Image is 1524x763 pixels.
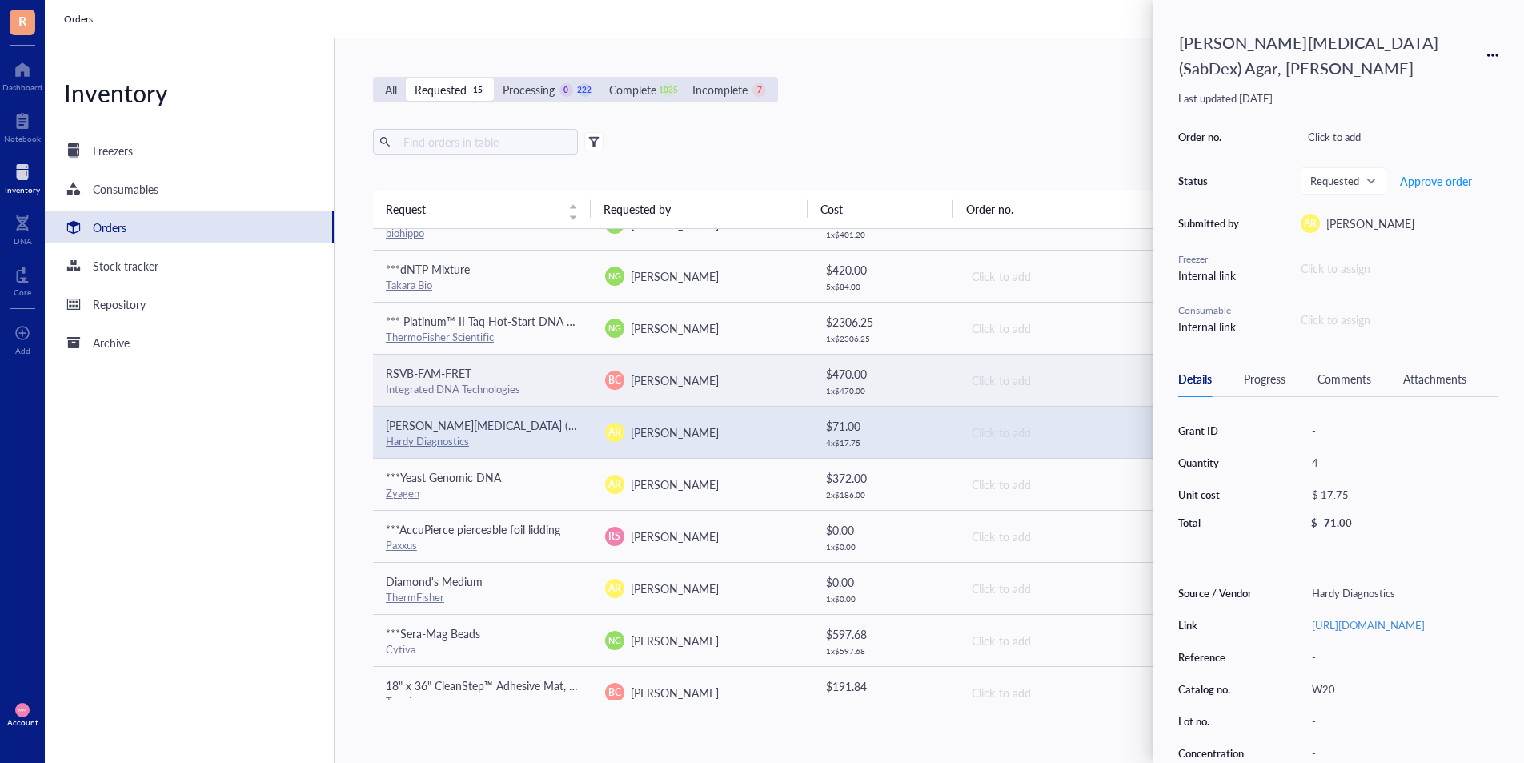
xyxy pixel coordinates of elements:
[1317,370,1371,388] div: Comments
[808,190,952,228] th: Cost
[386,677,665,693] span: 18" x 36" CleanStep™ Adhesive Mat, Blue AMA183681B
[1301,126,1498,148] div: Click to add
[631,685,719,701] span: [PERSON_NAME]
[631,268,719,284] span: [PERSON_NAME]
[1178,252,1242,267] div: Freezer
[2,57,42,92] a: Dashboard
[608,529,620,544] span: RS
[631,216,719,232] span: [PERSON_NAME]
[608,322,621,335] span: NG
[1399,168,1473,194] button: Approve order
[386,642,580,657] div: Cytiva
[1301,259,1498,277] div: Click to assign
[608,218,621,231] span: NG
[386,521,560,537] span: ***AccuPierce pierceable foil lidding
[1178,267,1242,284] div: Internal link
[386,433,469,448] a: Hardy Diagnostics
[972,267,1164,285] div: Click to add
[1178,586,1260,600] div: Source / Vendor
[1178,746,1260,761] div: Concentration
[1178,456,1260,470] div: Quantity
[591,190,808,228] th: Requested by
[386,573,483,589] span: Diamond's Medium
[386,625,480,641] span: ***Sera-Mag Beads
[93,142,133,159] div: Freezers
[826,365,945,383] div: $ 470.00
[826,573,945,591] div: $ 0.00
[972,632,1164,649] div: Click to add
[826,625,945,643] div: $ 597.68
[1178,682,1260,697] div: Catalog no.
[373,77,778,102] div: segmented control
[5,159,40,195] a: Inventory
[45,250,334,282] a: Stock tracker
[826,521,945,539] div: $ 0.00
[1326,215,1414,231] span: [PERSON_NAME]
[826,417,945,435] div: $ 71.00
[826,646,945,656] div: 1 x $ 597.68
[1403,370,1466,388] div: Attachments
[386,329,494,344] a: ThermoFisher Scientific
[826,542,945,552] div: 1 x $ 0.00
[972,371,1164,389] div: Click to add
[4,108,41,143] a: Notebook
[385,81,397,98] div: All
[7,717,38,727] div: Account
[826,698,945,708] div: 1 x $ 191.84
[826,469,945,487] div: $ 372.00
[4,134,41,143] div: Notebook
[631,528,719,544] span: [PERSON_NAME]
[386,382,580,396] div: Integrated DNA Technologies
[45,77,334,109] div: Inventory
[1178,618,1260,632] div: Link
[45,211,334,243] a: Orders
[1178,488,1260,502] div: Unit cost
[1305,484,1492,506] div: $ 17.75
[1304,216,1317,231] span: AR
[14,236,32,246] div: DNA
[972,528,1164,545] div: Click to add
[386,277,432,292] a: Takara Bio
[386,417,729,433] span: [PERSON_NAME][MEDICAL_DATA] (SabDex) Agar, [PERSON_NAME]
[609,81,656,98] div: Complete
[826,313,945,331] div: $ 2306.25
[957,510,1177,562] td: Click to add
[957,458,1177,510] td: Click to add
[18,708,26,713] span: MM
[1178,174,1242,188] div: Status
[1178,216,1242,231] div: Submitted by
[1178,91,1498,106] div: Last updated: [DATE]
[93,180,158,198] div: Consumables
[1172,26,1478,85] div: [PERSON_NAME][MEDICAL_DATA] (SabDex) Agar, [PERSON_NAME]
[631,580,719,596] span: [PERSON_NAME]
[386,261,470,277] span: ***dNTP Mixture
[1178,303,1242,318] div: Consumable
[93,295,146,313] div: Repository
[386,365,471,381] span: RSVB-FAM-FRET
[957,562,1177,614] td: Click to add
[826,230,945,239] div: 1 x $ 401.20
[972,319,1164,337] div: Click to add
[386,200,559,218] span: Request
[1178,318,1242,335] div: Internal link
[953,190,1171,228] th: Order no.
[45,173,334,205] a: Consumables
[1305,420,1498,442] div: -
[14,211,32,246] a: DNA
[608,270,621,283] span: NG
[972,476,1164,493] div: Click to add
[1178,370,1212,388] div: Details
[1178,714,1260,729] div: Lot no.
[957,302,1177,354] td: Click to add
[64,11,96,27] a: Orders
[1178,516,1260,530] div: Total
[972,424,1164,441] div: Click to add
[608,634,621,647] span: NG
[826,490,945,500] div: 2 x $ 186.00
[1305,710,1498,733] div: -
[826,438,945,448] div: 4 x $ 17.75
[93,257,158,275] div: Stock tracker
[826,594,945,604] div: 1 x $ 0.00
[1310,174,1374,188] span: Requested
[386,537,417,552] a: Paxxus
